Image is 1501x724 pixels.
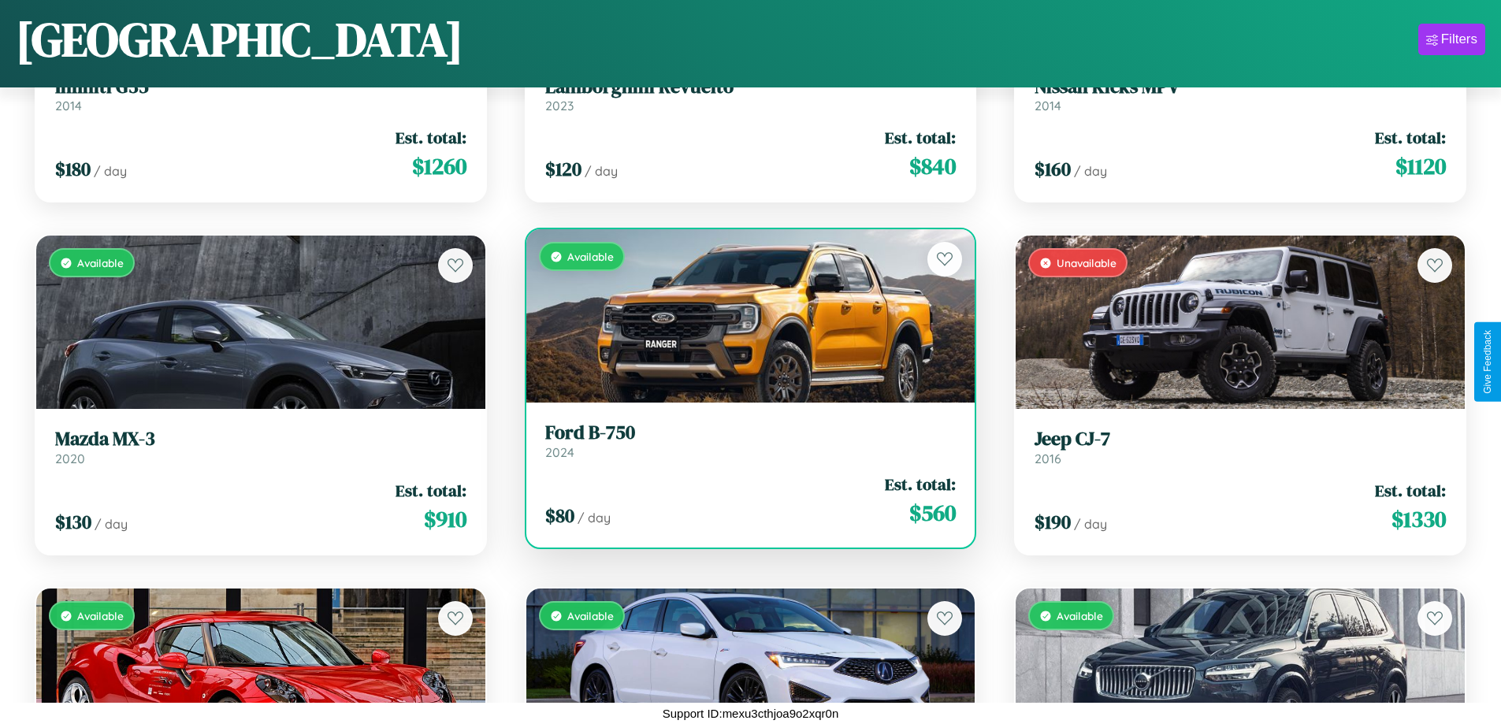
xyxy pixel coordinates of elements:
[885,126,956,149] span: Est. total:
[55,428,466,451] h3: Mazda MX-3
[909,150,956,182] span: $ 840
[545,98,574,113] span: 2023
[77,256,124,269] span: Available
[1391,503,1446,535] span: $ 1330
[545,156,581,182] span: $ 120
[424,503,466,535] span: $ 910
[1057,256,1116,269] span: Unavailable
[1395,150,1446,182] span: $ 1120
[545,503,574,529] span: $ 80
[1074,516,1107,532] span: / day
[1035,98,1061,113] span: 2014
[77,609,124,622] span: Available
[885,473,956,496] span: Est. total:
[396,126,466,149] span: Est. total:
[567,609,614,622] span: Available
[55,509,91,535] span: $ 130
[545,76,957,114] a: Lamborghini Revuelto2023
[567,250,614,263] span: Available
[55,98,82,113] span: 2014
[412,150,466,182] span: $ 1260
[55,76,466,114] a: Infiniti G352014
[55,156,91,182] span: $ 180
[1482,330,1493,394] div: Give Feedback
[545,444,574,460] span: 2024
[16,7,463,72] h1: [GEOGRAPHIC_DATA]
[1375,126,1446,149] span: Est. total:
[55,451,85,466] span: 2020
[1035,428,1446,466] a: Jeep CJ-72016
[396,479,466,502] span: Est. total:
[1074,163,1107,179] span: / day
[1035,428,1446,451] h3: Jeep CJ-7
[578,510,611,525] span: / day
[1035,156,1071,182] span: $ 160
[1035,451,1061,466] span: 2016
[663,703,838,724] p: Support ID: mexu3cthjoa9o2xqr0n
[55,428,466,466] a: Mazda MX-32020
[545,421,957,444] h3: Ford B-750
[1375,479,1446,502] span: Est. total:
[95,516,128,532] span: / day
[1057,609,1103,622] span: Available
[545,421,957,460] a: Ford B-7502024
[1035,76,1446,114] a: Nissan Kicks MPV2014
[1418,24,1485,55] button: Filters
[94,163,127,179] span: / day
[1441,32,1477,47] div: Filters
[909,497,956,529] span: $ 560
[585,163,618,179] span: / day
[1035,509,1071,535] span: $ 190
